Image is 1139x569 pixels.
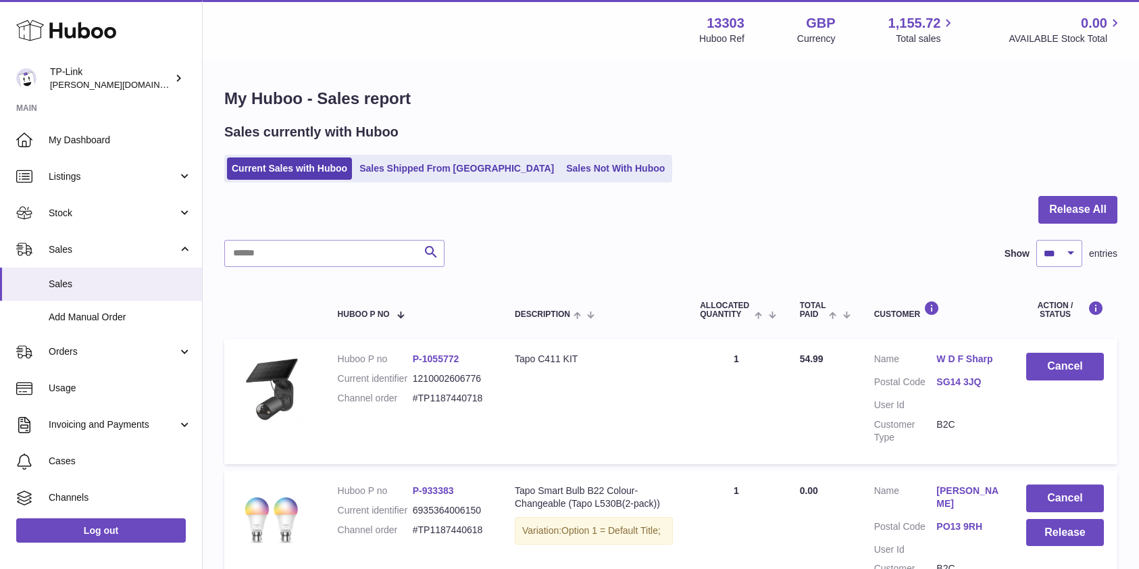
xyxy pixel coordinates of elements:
[874,353,937,369] dt: Name
[896,32,956,45] span: Total sales
[224,88,1117,109] h1: My Huboo - Sales report
[49,455,192,468] span: Cases
[49,311,192,324] span: Add Manual Order
[936,520,999,533] a: PO13 9RH
[800,485,818,496] span: 0.00
[16,518,186,543] a: Log out
[874,485,937,514] dt: Name
[49,491,192,504] span: Channels
[413,353,459,364] a: P-1055772
[338,504,413,517] dt: Current identifier
[238,485,305,552] img: L530B-overview_large_1612269390092r.jpg
[413,392,488,405] dd: #TP1187440718
[699,32,744,45] div: Huboo Ref
[338,310,390,319] span: Huboo P no
[888,14,941,32] span: 1,155.72
[800,353,824,364] span: 54.99
[797,32,836,45] div: Currency
[1005,247,1030,260] label: Show
[874,543,937,556] dt: User Id
[49,278,192,291] span: Sales
[355,157,559,180] a: Sales Shipped From [GEOGRAPHIC_DATA]
[874,376,937,392] dt: Postal Code
[1026,519,1104,547] button: Release
[936,418,999,444] dd: B2C
[1026,301,1104,319] div: Action / Status
[561,525,661,536] span: Option 1 = Default Title;
[49,134,192,147] span: My Dashboard
[806,14,835,32] strong: GBP
[1009,32,1123,45] span: AVAILABLE Stock Total
[874,301,999,319] div: Customer
[49,243,178,256] span: Sales
[338,485,413,497] dt: Huboo P no
[515,517,673,545] div: Variation:
[413,372,488,385] dd: 1210002606776
[515,353,673,366] div: Tapo C411 KIT
[800,301,826,319] span: Total paid
[561,157,669,180] a: Sales Not With Huboo
[700,301,751,319] span: ALLOCATED Quantity
[49,207,178,220] span: Stock
[1009,14,1123,45] a: 0.00 AVAILABLE Stock Total
[50,79,341,90] span: [PERSON_NAME][DOMAIN_NAME][EMAIL_ADDRESS][DOMAIN_NAME]
[224,123,399,141] h2: Sales currently with Huboo
[1081,14,1107,32] span: 0.00
[1089,247,1117,260] span: entries
[413,524,488,537] dd: #TP1187440618
[515,485,673,510] div: Tapo Smart Bulb B22 Colour-Changeable (Tapo L530B(2-pack))
[1026,353,1104,380] button: Cancel
[49,418,178,431] span: Invoicing and Payments
[49,382,192,395] span: Usage
[413,504,488,517] dd: 6935364006150
[49,345,178,358] span: Orders
[874,399,937,412] dt: User Id
[338,524,413,537] dt: Channel order
[936,376,999,389] a: SG14 3JQ
[1038,196,1117,224] button: Release All
[338,392,413,405] dt: Channel order
[874,418,937,444] dt: Customer Type
[888,14,957,45] a: 1,155.72 Total sales
[238,353,305,428] img: 1756199024.jpg
[686,339,786,464] td: 1
[707,14,744,32] strong: 13303
[1026,485,1104,512] button: Cancel
[338,353,413,366] dt: Huboo P no
[936,485,999,510] a: [PERSON_NAME]
[515,310,570,319] span: Description
[874,520,937,537] dt: Postal Code
[49,170,178,183] span: Listings
[936,353,999,366] a: W D F Sharp
[227,157,352,180] a: Current Sales with Huboo
[338,372,413,385] dt: Current identifier
[16,68,36,89] img: susie.li@tp-link.com
[413,485,454,496] a: P-933383
[50,66,172,91] div: TP-Link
